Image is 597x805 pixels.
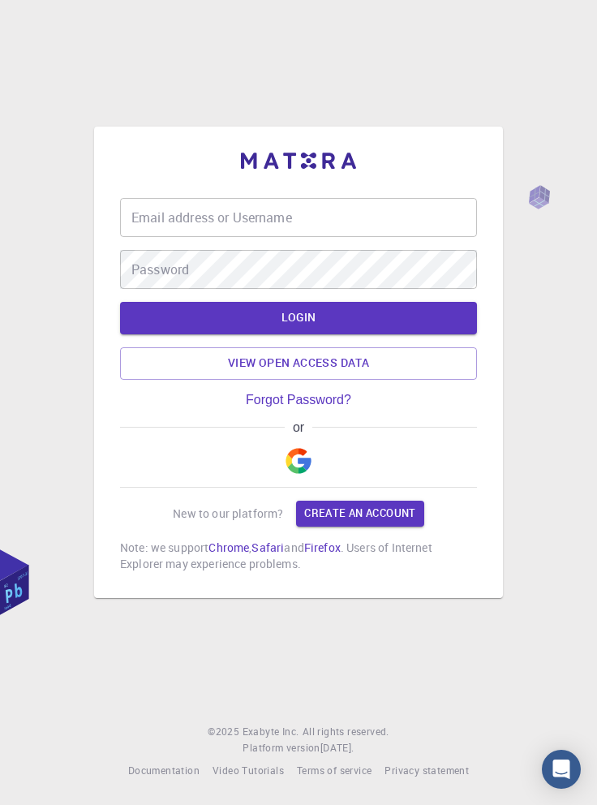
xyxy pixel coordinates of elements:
[286,448,311,474] img: Google
[243,740,320,756] span: Platform version
[303,724,389,740] span: All rights reserved.
[128,764,200,777] span: Documentation
[285,420,311,435] span: or
[128,763,200,779] a: Documentation
[251,540,284,555] a: Safari
[208,724,242,740] span: © 2025
[243,725,299,738] span: Exabyte Inc.
[320,740,354,756] a: [DATE].
[213,763,284,779] a: Video Tutorials
[173,506,283,522] p: New to our platform?
[120,302,477,334] button: LOGIN
[320,741,354,754] span: [DATE] .
[542,750,581,789] div: Open Intercom Messenger
[120,540,477,572] p: Note: we support , and . Users of Internet Explorer may experience problems.
[213,764,284,777] span: Video Tutorials
[120,347,477,380] a: View open access data
[304,540,341,555] a: Firefox
[384,763,469,779] a: Privacy statement
[243,724,299,740] a: Exabyte Inc.
[208,540,249,555] a: Chrome
[246,393,351,407] a: Forgot Password?
[297,764,372,777] span: Terms of service
[297,763,372,779] a: Terms of service
[384,764,469,777] span: Privacy statement
[296,501,423,527] a: Create an account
